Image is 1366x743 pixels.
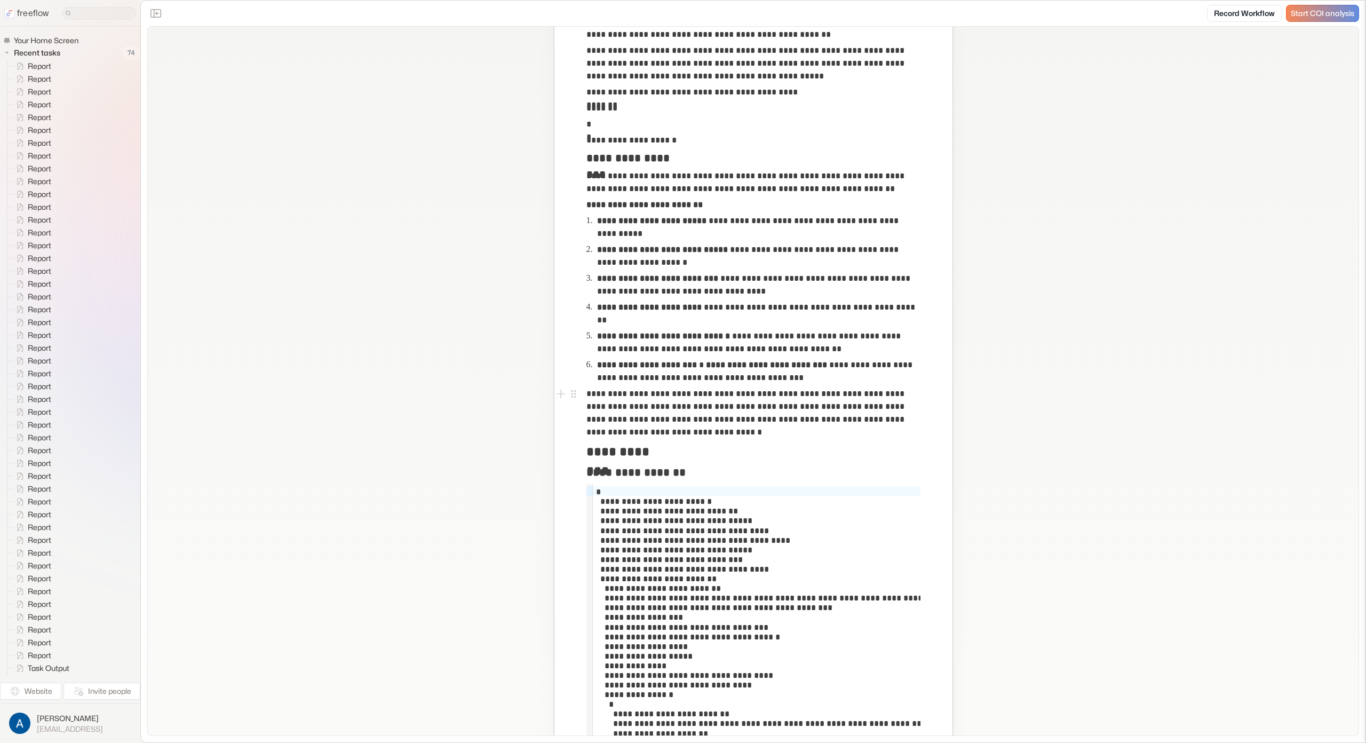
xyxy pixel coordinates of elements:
[7,367,55,380] a: Report
[7,418,55,431] a: Report
[7,649,55,662] a: Report
[7,342,55,354] a: Report
[7,457,55,470] a: Report
[26,125,54,136] span: Report
[7,636,55,649] a: Report
[26,509,54,520] span: Report
[7,85,55,98] a: Report
[26,432,54,443] span: Report
[26,420,54,430] span: Report
[12,35,82,46] span: Your Home Screen
[7,547,55,559] a: Report
[7,662,74,675] a: Task Output
[7,393,55,406] a: Report
[7,98,55,111] a: Report
[26,151,54,161] span: Report
[1286,5,1359,22] a: Start COI analysis
[7,559,55,572] a: Report
[1291,9,1354,18] span: Start COI analysis
[26,368,54,379] span: Report
[26,637,54,648] span: Report
[26,625,54,635] span: Report
[7,111,55,124] a: Report
[7,60,55,73] a: Report
[26,599,54,610] span: Report
[7,598,55,611] a: Report
[26,676,73,686] span: Task Output
[26,573,54,584] span: Report
[26,227,54,238] span: Report
[26,304,54,315] span: Report
[26,381,54,392] span: Report
[7,534,55,547] a: Report
[26,291,54,302] span: Report
[7,572,55,585] a: Report
[26,535,54,546] span: Report
[7,124,55,137] a: Report
[26,138,54,148] span: Report
[7,495,55,508] a: Report
[26,202,54,212] span: Report
[7,162,55,175] a: Report
[7,444,55,457] a: Report
[7,483,55,495] a: Report
[7,265,55,278] a: Report
[7,303,55,316] a: Report
[7,585,55,598] a: Report
[554,388,567,400] button: Add block
[26,471,54,481] span: Report
[26,99,54,110] span: Report
[7,175,55,188] a: Report
[3,35,83,46] a: Your Home Screen
[26,112,54,123] span: Report
[1207,5,1282,22] a: Record Workflow
[26,560,54,571] span: Report
[7,329,55,342] a: Report
[7,470,55,483] a: Report
[26,484,54,494] span: Report
[26,240,54,251] span: Report
[7,611,55,623] a: Report
[122,46,140,60] span: 74
[7,149,55,162] a: Report
[7,675,74,687] a: Task Output
[26,279,54,289] span: Report
[7,278,55,290] a: Report
[26,663,73,674] span: Task Output
[26,215,54,225] span: Report
[7,201,55,214] a: Report
[26,266,54,276] span: Report
[147,5,164,22] button: Close the sidebar
[7,623,55,636] a: Report
[7,354,55,367] a: Report
[7,188,55,201] a: Report
[7,214,55,226] a: Report
[63,683,140,700] button: Invite people
[26,394,54,405] span: Report
[7,137,55,149] a: Report
[26,458,54,469] span: Report
[26,407,54,417] span: Report
[17,7,49,20] p: freeflow
[26,650,54,661] span: Report
[7,239,55,252] a: Report
[26,330,54,341] span: Report
[7,290,55,303] a: Report
[26,176,54,187] span: Report
[26,355,54,366] span: Report
[26,61,54,72] span: Report
[26,343,54,353] span: Report
[26,586,54,597] span: Report
[7,406,55,418] a: Report
[7,316,55,329] a: Report
[7,521,55,534] a: Report
[26,612,54,622] span: Report
[7,431,55,444] a: Report
[7,508,55,521] a: Report
[7,252,55,265] a: Report
[567,388,580,400] button: Open block menu
[37,713,103,724] span: [PERSON_NAME]
[26,445,54,456] span: Report
[26,548,54,558] span: Report
[26,253,54,264] span: Report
